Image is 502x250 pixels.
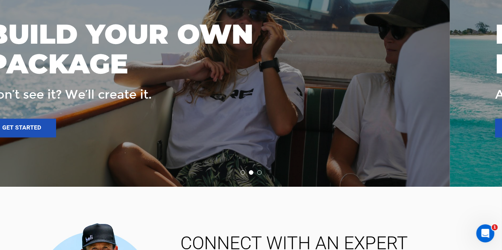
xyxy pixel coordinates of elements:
span: 1 [492,224,498,230]
iframe: Intercom live chat [476,224,494,242]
